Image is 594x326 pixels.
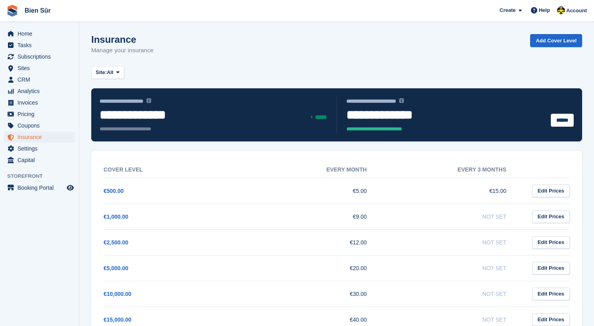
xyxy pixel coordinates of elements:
[4,154,75,166] a: menu
[91,46,154,55] p: Manage your insurance
[532,210,570,223] a: Edit Prices
[17,182,65,193] span: Booking Portal
[7,172,79,180] span: Storefront
[500,6,515,14] span: Create
[17,109,65,120] span: Pricing
[104,239,128,246] a: €2,500.00
[383,162,522,178] th: Every 3 months
[4,63,75,74] a: menu
[4,182,75,193] a: menu
[566,7,587,15] span: Account
[532,185,570,198] a: Edit Prices
[17,63,65,74] span: Sites
[383,255,522,281] td: Not Set
[96,69,107,76] span: Site:
[383,178,522,204] td: €15.00
[6,5,18,17] img: stora-icon-8386f47178a22dfd0bd8f6a31ec36ba5ce8667c1dd55bd0f319d3a0aa187defe.svg
[243,281,383,307] td: €30.00
[539,6,550,14] span: Help
[4,120,75,131] a: menu
[4,132,75,143] a: menu
[530,34,582,47] a: Add Cover Level
[17,143,65,154] span: Settings
[532,288,570,301] a: Edit Prices
[91,34,154,45] h1: Insurance
[399,98,404,103] img: icon-info-grey-7440780725fd019a000dd9b08b2336e03edf1995a4989e88bcd33f0948082b44.svg
[17,97,65,108] span: Invoices
[4,74,75,85] a: menu
[17,74,65,85] span: CRM
[243,255,383,281] td: €20.00
[532,262,570,275] a: Edit Prices
[4,97,75,108] a: menu
[383,204,522,229] td: Not Set
[4,40,75,51] a: menu
[383,281,522,307] td: Not Set
[17,154,65,166] span: Capital
[17,40,65,51] span: Tasks
[4,28,75,39] a: menu
[17,120,65,131] span: Coupons
[21,4,54,17] a: Bien Sûr
[557,6,565,14] img: Marie Tran
[4,143,75,154] a: menu
[383,229,522,255] td: Not Set
[243,229,383,255] td: €12.00
[17,51,65,62] span: Subscriptions
[104,162,243,178] th: Cover Level
[104,265,128,271] a: €5,000.00
[4,51,75,62] a: menu
[243,204,383,229] td: €9.00
[146,98,151,103] img: icon-info-grey-7440780725fd019a000dd9b08b2336e03edf1995a4989e88bcd33f0948082b44.svg
[243,178,383,204] td: €5.00
[107,69,113,76] span: All
[243,162,383,178] th: Every month
[104,316,131,323] a: €15,000.00
[17,132,65,143] span: Insurance
[65,183,75,193] a: Preview store
[17,28,65,39] span: Home
[532,236,570,249] a: Edit Prices
[104,214,128,220] a: €1,000.00
[91,66,124,79] button: Site: All
[17,86,65,97] span: Analytics
[4,86,75,97] a: menu
[104,291,131,297] a: €10,000.00
[4,109,75,120] a: menu
[104,188,124,194] a: €500.00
